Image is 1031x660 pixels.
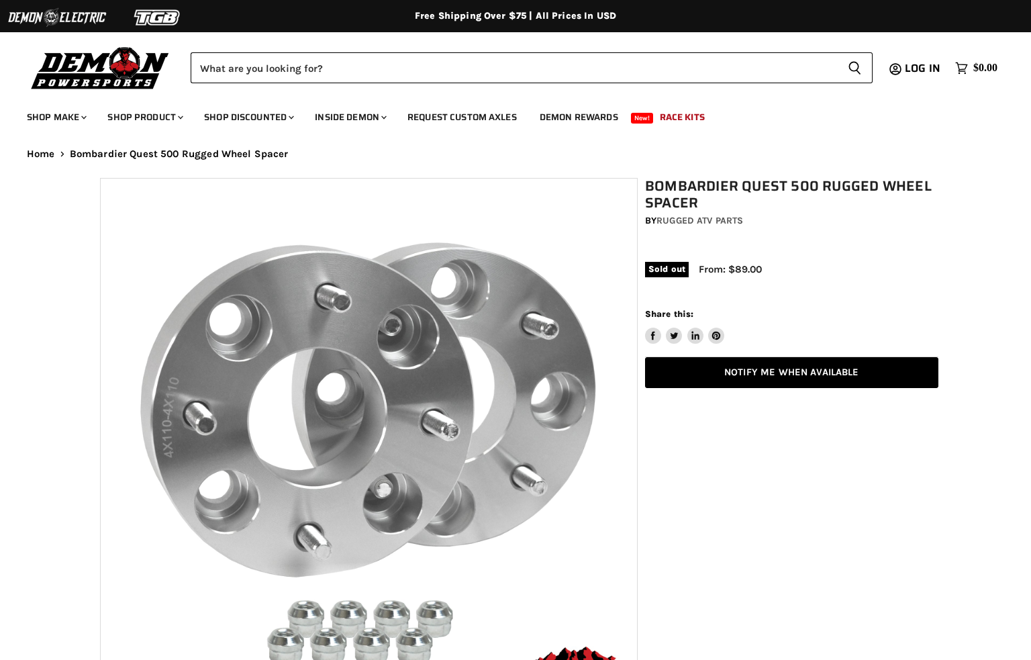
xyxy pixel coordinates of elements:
[17,103,95,131] a: Shop Make
[27,148,55,160] a: Home
[107,5,208,30] img: TGB Logo 2
[7,5,107,30] img: Demon Electric Logo 2
[17,98,994,131] ul: Main menu
[645,308,725,344] aside: Share this:
[973,62,997,75] span: $0.00
[645,309,693,319] span: Share this:
[305,103,395,131] a: Inside Demon
[397,103,527,131] a: Request Custom Axles
[191,52,837,83] input: Search
[948,58,1004,78] a: $0.00
[899,62,948,75] a: Log in
[645,214,938,228] div: by
[699,263,762,275] span: From: $89.00
[837,52,873,83] button: Search
[656,215,743,226] a: Rugged ATV Parts
[650,103,715,131] a: Race Kits
[27,44,174,91] img: Demon Powersports
[97,103,191,131] a: Shop Product
[191,52,873,83] form: Product
[905,60,940,77] span: Log in
[645,262,689,277] span: Sold out
[530,103,628,131] a: Demon Rewards
[194,103,302,131] a: Shop Discounted
[631,113,654,124] span: New!
[645,178,938,211] h1: Bombardier Quest 500 Rugged Wheel Spacer
[70,148,289,160] span: Bombardier Quest 500 Rugged Wheel Spacer
[645,357,938,389] a: Notify Me When Available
